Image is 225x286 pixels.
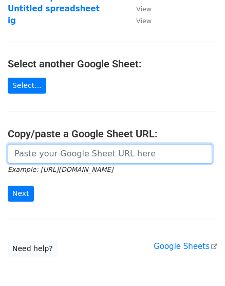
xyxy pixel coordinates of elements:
div: 聊天小组件 [174,237,225,286]
h4: Copy/paste a Google Sheet URL: [8,128,217,140]
small: Example: [URL][DOMAIN_NAME] [8,166,113,173]
a: ig [8,16,16,25]
iframe: Chat Widget [174,237,225,286]
a: Untitled spreadsheet [8,4,100,13]
a: Google Sheets [154,242,217,251]
a: Need help? [8,241,58,257]
a: View [126,4,152,13]
small: View [136,17,152,25]
small: View [136,5,152,13]
input: Paste your Google Sheet URL here [8,144,212,164]
h4: Select another Google Sheet: [8,58,217,70]
a: View [126,16,152,25]
a: Select... [8,78,46,94]
input: Next [8,186,34,202]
